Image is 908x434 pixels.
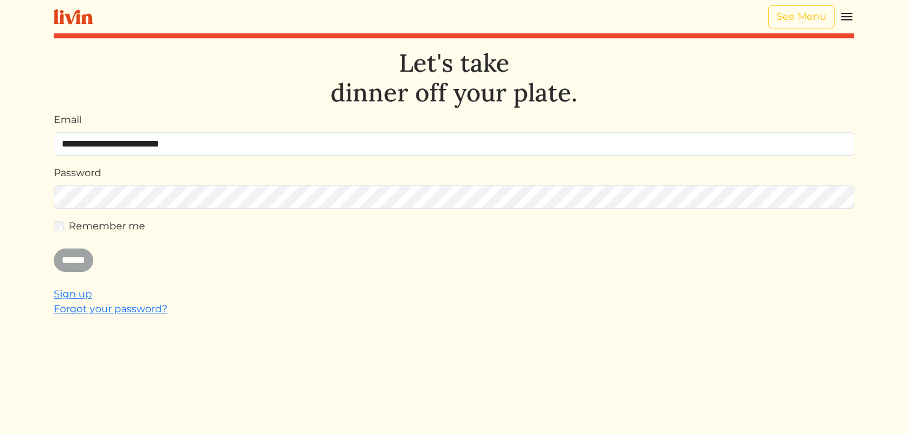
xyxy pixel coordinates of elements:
a: Sign up [54,288,92,300]
h1: Let's take dinner off your plate. [54,48,854,108]
label: Email [54,113,82,127]
a: See Menu [768,5,834,28]
img: livin-logo-a0d97d1a881af30f6274990eb6222085a2533c92bbd1e4f22c21b4f0d0e3210c.svg [54,9,93,25]
img: menu_hamburger-cb6d353cf0ecd9f46ceae1c99ecbeb4a00e71ca567a856bd81f57e9d8c17bb26.svg [839,9,854,24]
label: Password [54,166,101,181]
a: Forgot your password? [54,303,167,315]
label: Remember me [69,219,145,234]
